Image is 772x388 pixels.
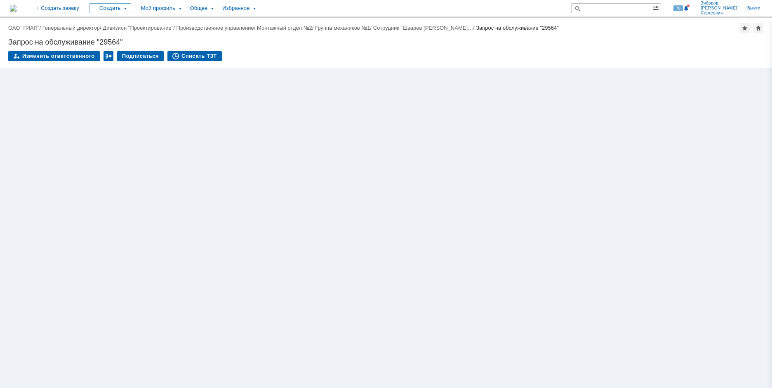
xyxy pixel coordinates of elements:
a: Производственное управление [177,25,254,31]
div: Создать [89,3,131,13]
a: ОАО "ГИАП" [8,25,39,31]
div: / [8,25,42,31]
div: / [257,25,315,31]
div: Добавить в избранное [740,23,750,33]
a: Сотрудник "Шварев [PERSON_NAME]… [373,25,473,31]
span: Сергеевич [701,11,737,16]
div: Работа с массовостью [104,51,113,61]
div: Сделать домашней страницей [753,23,763,33]
div: Запрос на обслуживание "29564" [476,25,559,31]
div: Запрос на обслуживание "29564" [8,38,764,46]
span: Зиборов [701,1,737,6]
div: / [42,25,103,31]
div: / [373,25,476,31]
span: 70 [673,5,683,11]
div: / [103,25,176,31]
span: Расширенный поиск [652,4,661,12]
div: / [315,25,373,31]
span: [PERSON_NAME] [701,6,737,11]
a: Генеральный директор [42,25,100,31]
a: Группа механиков №1 [315,25,370,31]
a: Дивизион "Проектирование" [103,25,173,31]
img: logo [10,5,16,12]
div: / [177,25,257,31]
a: Перейти на домашнюю страницу [10,5,16,12]
a: Монтажный отдел №2 [257,25,312,31]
